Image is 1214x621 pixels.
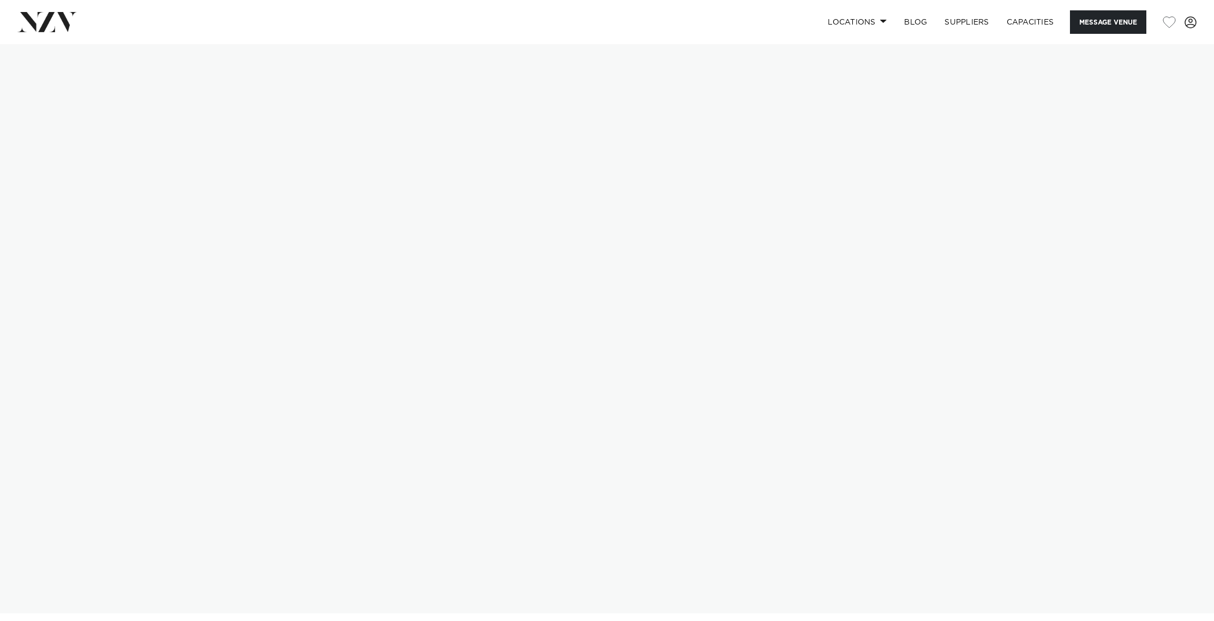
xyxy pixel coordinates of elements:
button: Message Venue [1070,10,1146,34]
a: BLOG [895,10,936,34]
img: nzv-logo.png [17,12,77,32]
a: Capacities [998,10,1063,34]
a: SUPPLIERS [936,10,997,34]
a: Locations [819,10,895,34]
